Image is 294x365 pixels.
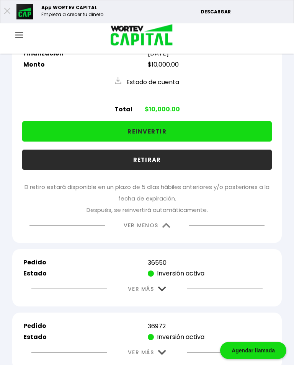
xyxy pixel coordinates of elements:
b: Pedido [23,258,46,267]
img: logo_wortev_capital [103,23,176,48]
img: descargaestado.eba797a9.svg [115,77,121,85]
button: VER MÁS [116,280,178,299]
button: VER MÁS [116,343,178,363]
b: Total [114,105,132,114]
img: flecha abajo [158,287,166,292]
td: 36972 [147,321,271,332]
p: App WORTEV CAPITAL [41,4,103,11]
button: VER MENOS [112,216,182,236]
p: Inversión activa [148,269,271,279]
span: Estado de cuenta [126,78,179,87]
p: El retiro estará disponible en un plazo de 5 días hábiles anteriores y/o posteriores a la fecha d... [22,170,272,216]
button: RETIRAR [22,150,272,170]
span: $10,000.00 [148,60,179,69]
b: $10,000.00 [145,105,180,114]
b: Estado [23,269,47,279]
td: 36550 [147,258,271,268]
img: flecha arriba [162,223,170,228]
b: Pedido [23,322,46,331]
img: flecha abajo [158,350,166,355]
a: VER MÁS [128,285,154,293]
p: DESCARGAR [201,8,290,15]
p: Empieza a crecer tu dinero [41,11,103,18]
img: appicon [16,4,34,20]
p: Inversión activa [148,333,271,342]
b: Finalización [23,49,64,58]
a: VER MÁS [128,349,154,357]
b: Monto [23,60,45,69]
img: hamburguer-menu2 [15,33,23,38]
b: Estado [23,333,47,342]
button: REINVERTIR [22,122,272,142]
a: VER MENOS [124,222,158,230]
div: Agendar llamada [220,342,286,359]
